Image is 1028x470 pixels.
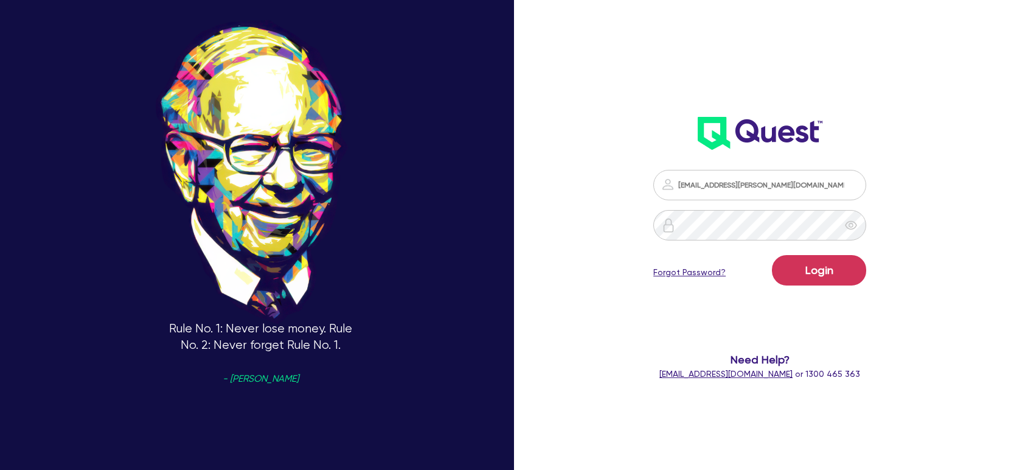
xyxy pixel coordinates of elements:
button: Login [772,255,866,286]
span: or 1300 465 363 [659,369,860,379]
span: - [PERSON_NAME] [223,374,299,384]
a: Forgot Password? [653,266,726,279]
a: [EMAIL_ADDRESS][DOMAIN_NAME] [659,369,793,379]
span: Need Help? [624,351,895,368]
img: wH2k97JdezQIQAAAABJRU5ErkJggg== [698,117,822,150]
img: icon-password [661,218,676,233]
img: icon-password [661,177,675,192]
input: Email address [653,170,866,200]
span: eye [845,219,857,231]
